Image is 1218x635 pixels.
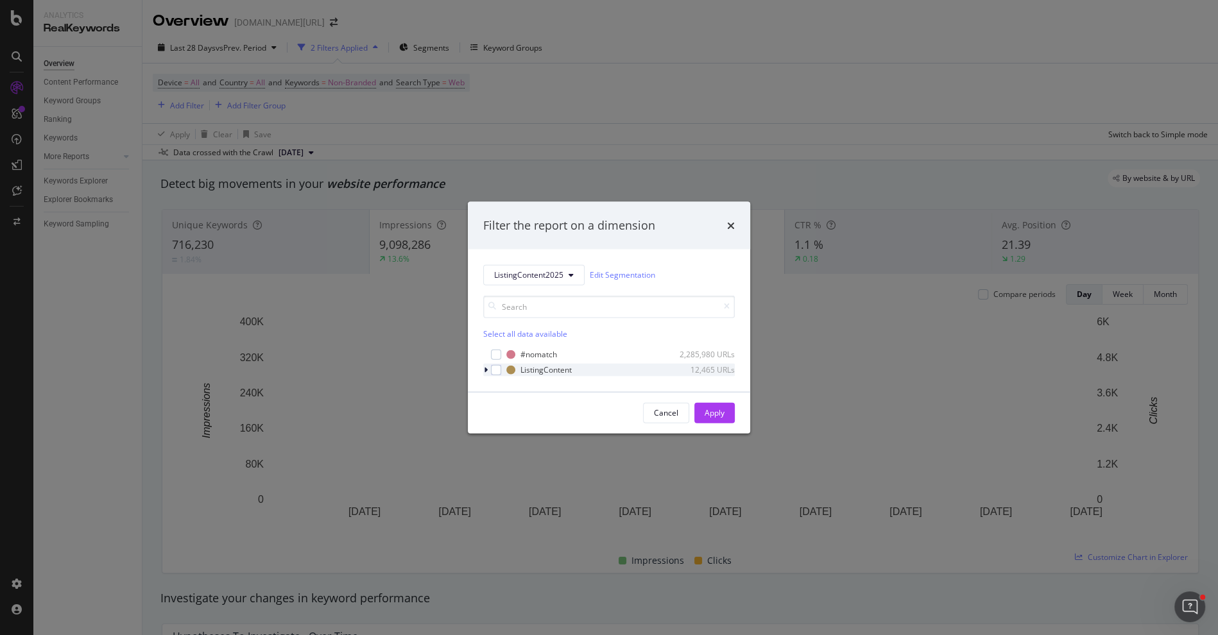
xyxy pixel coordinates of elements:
[672,364,735,375] div: 12,465 URLs
[654,407,678,418] div: Cancel
[694,402,735,423] button: Apply
[483,328,735,339] div: Select all data available
[520,349,557,360] div: #nomatch
[483,264,585,285] button: ListingContent2025
[483,295,735,317] input: Search
[643,402,689,423] button: Cancel
[705,407,725,418] div: Apply
[494,269,563,280] span: ListingContent2025
[727,217,735,234] div: times
[672,349,735,360] div: 2,285,980 URLs
[483,217,655,234] div: Filter the report on a dimension
[1174,591,1205,622] iframe: Intercom live chat
[520,364,572,375] div: ListingContent
[468,202,750,434] div: modal
[590,268,655,282] a: Edit Segmentation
